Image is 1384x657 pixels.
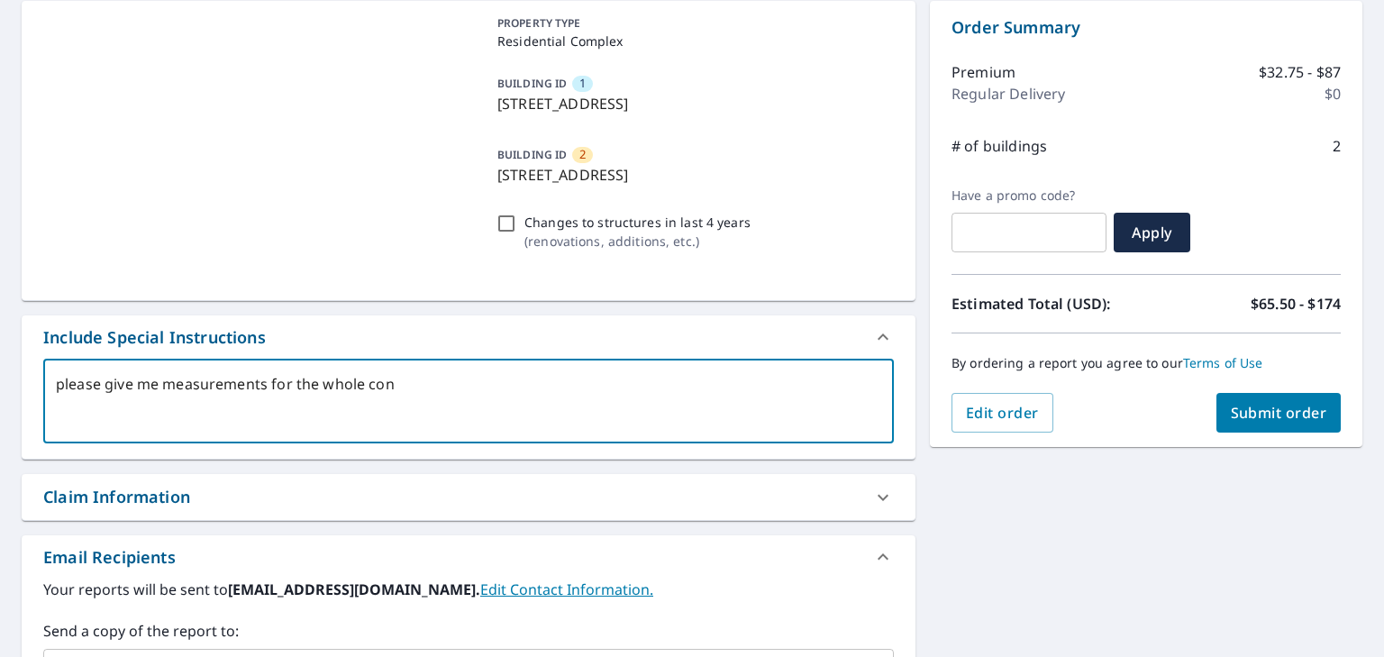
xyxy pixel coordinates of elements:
[1231,403,1327,423] span: Submit order
[43,620,894,642] label: Send a copy of the report to:
[43,579,894,600] label: Your reports will be sent to
[951,293,1146,315] p: Estimated Total (USD):
[497,32,887,50] p: Residential Complex
[497,15,887,32] p: PROPERTY TYPE
[22,315,915,359] div: Include Special Instructions
[1325,83,1341,105] p: $0
[579,146,586,163] span: 2
[951,355,1341,371] p: By ordering a report you agree to our
[56,376,881,427] textarea: please give me measurements for the whole co
[497,93,887,114] p: [STREET_ADDRESS]
[43,325,266,350] div: Include Special Instructions
[951,83,1065,105] p: Regular Delivery
[966,403,1039,423] span: Edit order
[524,213,751,232] p: Changes to structures in last 4 years
[480,579,653,599] a: EditContactInfo
[43,485,190,509] div: Claim Information
[579,75,586,92] span: 1
[1114,213,1190,252] button: Apply
[497,164,887,186] p: [STREET_ADDRESS]
[22,474,915,520] div: Claim Information
[1251,293,1341,315] p: $65.50 - $174
[1259,61,1341,83] p: $32.75 - $87
[951,187,1106,204] label: Have a promo code?
[228,579,480,599] b: [EMAIL_ADDRESS][DOMAIN_NAME].
[497,76,567,91] p: BUILDING ID
[43,545,176,570] div: Email Recipients
[1333,135,1341,157] p: 2
[951,15,1341,40] p: Order Summary
[22,535,915,579] div: Email Recipients
[951,61,1015,83] p: Premium
[497,147,567,162] p: BUILDING ID
[951,135,1047,157] p: # of buildings
[524,232,751,251] p: ( renovations, additions, etc. )
[1128,223,1176,242] span: Apply
[951,393,1053,433] button: Edit order
[1183,354,1263,371] a: Terms of Use
[1216,393,1342,433] button: Submit order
